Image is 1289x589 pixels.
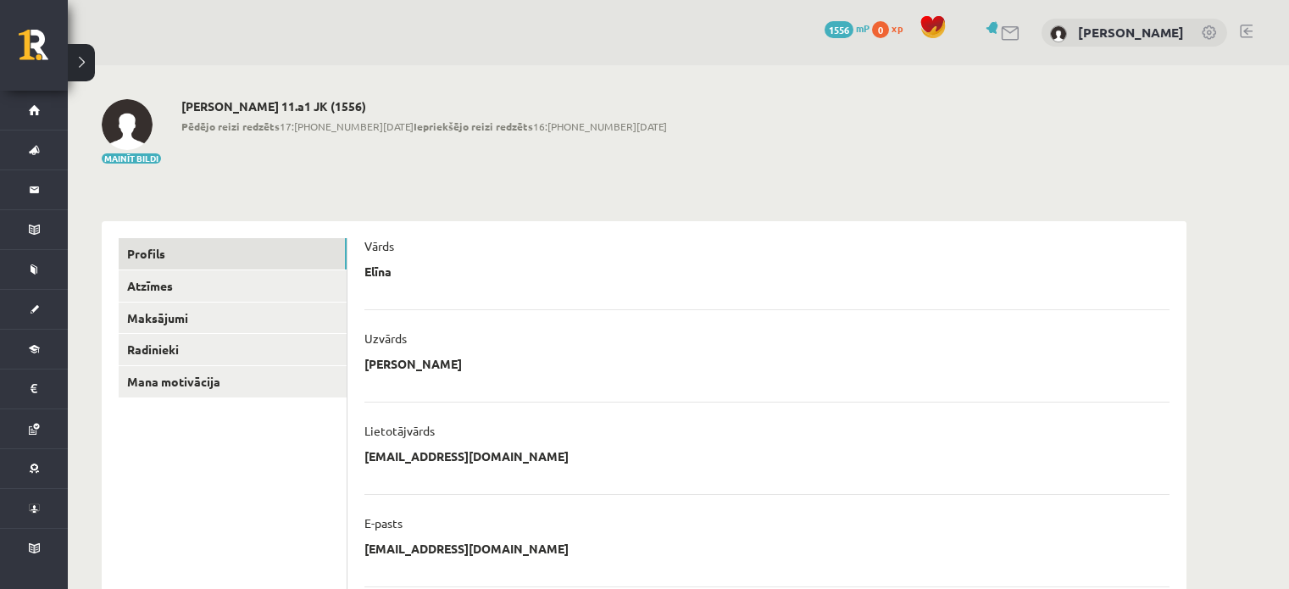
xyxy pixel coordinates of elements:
[825,21,870,35] a: 1556 mP
[872,21,911,35] a: 0 xp
[364,331,407,346] p: Uzvārds
[1050,25,1067,42] img: Elīna Antone
[119,366,347,397] a: Mana motivācija
[119,238,347,269] a: Profils
[414,119,533,133] b: Iepriekšējo reizi redzēts
[364,238,394,253] p: Vārds
[102,99,153,150] img: Elīna Antone
[364,541,569,556] p: [EMAIL_ADDRESS][DOMAIN_NAME]
[181,119,667,134] span: 17:[PHONE_NUMBER][DATE] 16:[PHONE_NUMBER][DATE]
[364,515,403,531] p: E-pasts
[364,448,569,464] p: [EMAIL_ADDRESS][DOMAIN_NAME]
[19,30,68,72] a: Rīgas 1. Tālmācības vidusskola
[1078,24,1184,41] a: [PERSON_NAME]
[872,21,889,38] span: 0
[364,356,462,371] p: [PERSON_NAME]
[825,21,853,38] span: 1556
[119,334,347,365] a: Radinieki
[181,119,280,133] b: Pēdējo reizi redzēts
[364,264,392,279] p: Elīna
[856,21,870,35] span: mP
[364,423,435,438] p: Lietotājvārds
[181,99,667,114] h2: [PERSON_NAME] 11.a1 JK (1556)
[102,153,161,164] button: Mainīt bildi
[119,270,347,302] a: Atzīmes
[119,303,347,334] a: Maksājumi
[892,21,903,35] span: xp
